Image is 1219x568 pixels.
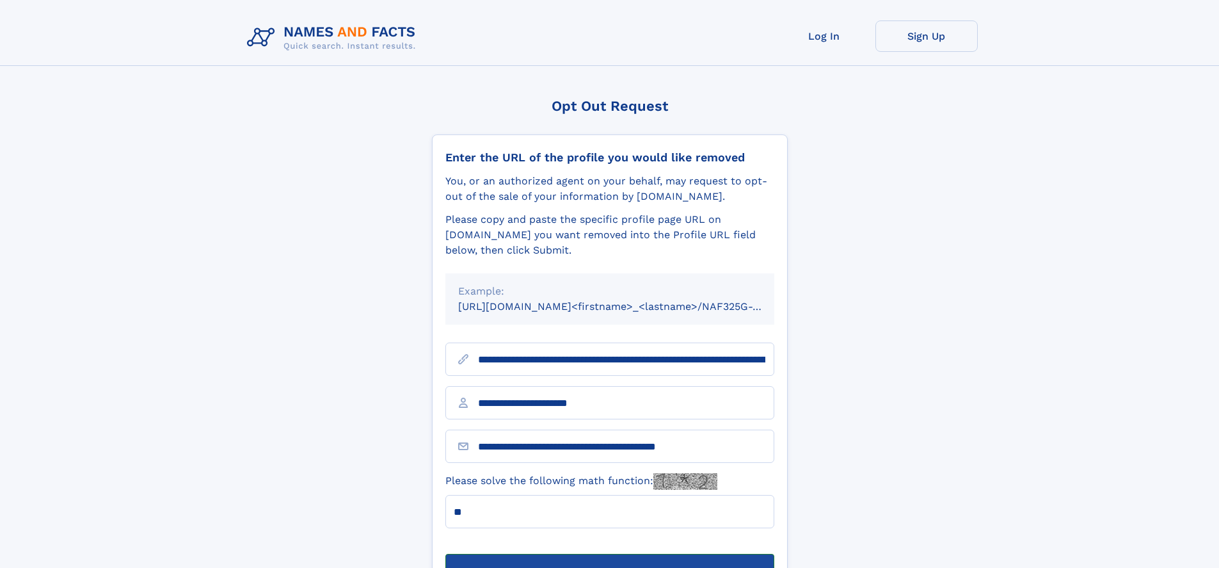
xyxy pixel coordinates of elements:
[445,150,774,165] div: Enter the URL of the profile you would like removed
[445,212,774,258] div: Please copy and paste the specific profile page URL on [DOMAIN_NAME] you want removed into the Pr...
[445,473,717,490] label: Please solve the following math function:
[432,98,788,114] div: Opt Out Request
[458,284,761,299] div: Example:
[445,174,774,204] div: You, or an authorized agent on your behalf, may request to opt-out of the sale of your informatio...
[875,20,978,52] a: Sign Up
[242,20,426,55] img: Logo Names and Facts
[773,20,875,52] a: Log In
[458,300,799,312] small: [URL][DOMAIN_NAME]<firstname>_<lastname>/NAF325G-xxxxxxxx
